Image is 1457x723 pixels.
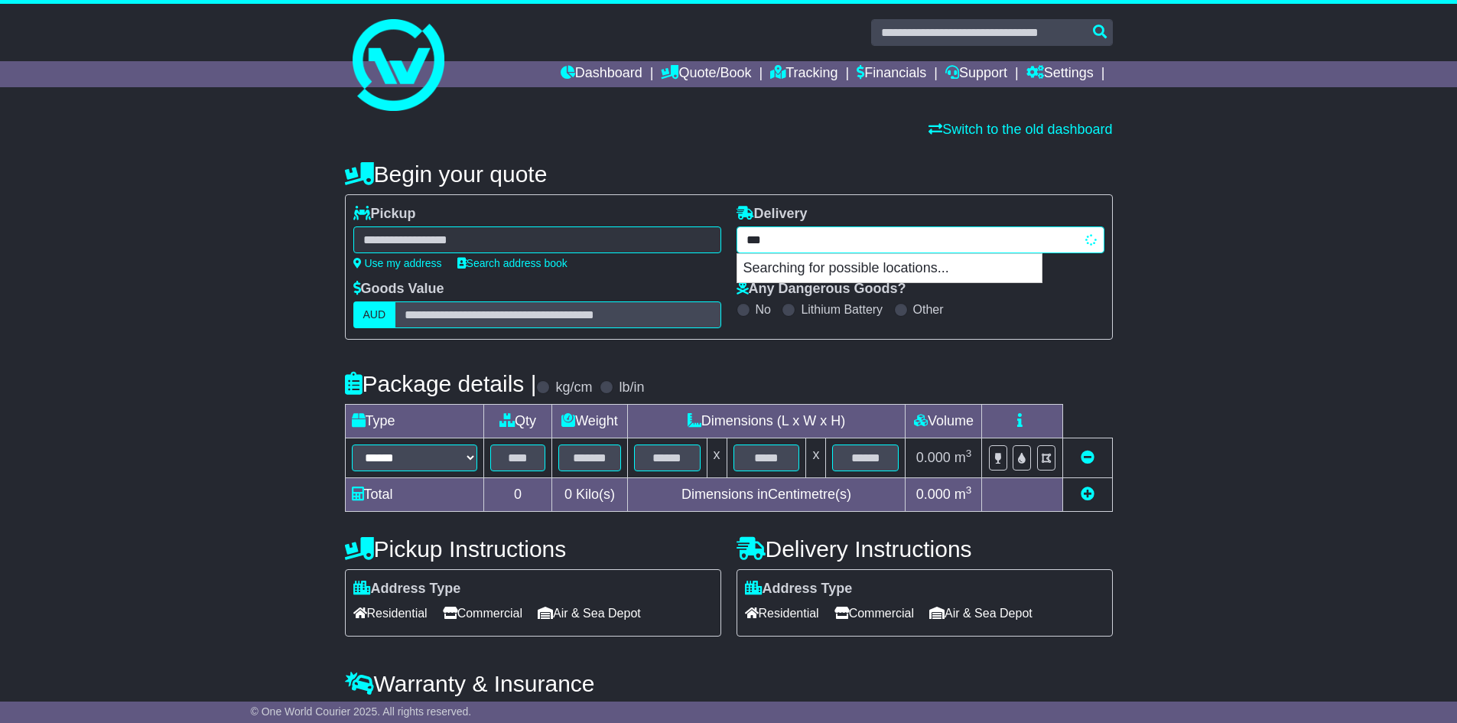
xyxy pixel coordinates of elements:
typeahead: Please provide city [737,226,1104,253]
td: Qty [483,405,552,438]
a: Remove this item [1081,450,1094,465]
sup: 3 [966,484,972,496]
a: Support [945,61,1007,87]
label: lb/in [619,379,644,396]
label: No [756,302,771,317]
a: Add new item [1081,487,1094,502]
td: Type [345,405,483,438]
label: Delivery [737,206,808,223]
p: Searching for possible locations... [737,254,1042,283]
td: Dimensions in Centimetre(s) [627,478,906,512]
td: Weight [552,405,627,438]
a: Quote/Book [661,61,751,87]
td: Total [345,478,483,512]
td: x [806,438,826,478]
h4: Warranty & Insurance [345,671,1113,696]
label: AUD [353,301,396,328]
a: Switch to the old dashboard [929,122,1112,137]
span: m [955,487,972,502]
td: Kilo(s) [552,478,627,512]
a: Financials [857,61,926,87]
sup: 3 [966,448,972,459]
span: Commercial [443,601,522,625]
label: Address Type [745,581,853,598]
span: Residential [745,601,819,625]
td: Volume [906,405,982,438]
a: Use my address [353,257,442,269]
h4: Pickup Instructions [345,536,721,562]
span: Commercial [834,601,914,625]
label: Goods Value [353,281,444,298]
label: Any Dangerous Goods? [737,281,906,298]
span: Air & Sea Depot [538,601,641,625]
a: Dashboard [561,61,642,87]
a: Settings [1026,61,1094,87]
label: Lithium Battery [801,302,883,317]
td: Dimensions (L x W x H) [627,405,906,438]
a: Search address book [457,257,568,269]
span: 0.000 [916,450,951,465]
label: Address Type [353,581,461,598]
label: Pickup [353,206,416,223]
span: 0.000 [916,487,951,502]
span: Residential [353,601,428,625]
span: m [955,450,972,465]
span: 0 [564,487,572,502]
a: Tracking [770,61,837,87]
span: Air & Sea Depot [929,601,1033,625]
label: Other [913,302,944,317]
label: kg/cm [555,379,592,396]
span: © One World Courier 2025. All rights reserved. [251,705,472,718]
td: 0 [483,478,552,512]
h4: Package details | [345,371,537,396]
h4: Begin your quote [345,161,1113,187]
h4: Delivery Instructions [737,536,1113,562]
td: x [707,438,727,478]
